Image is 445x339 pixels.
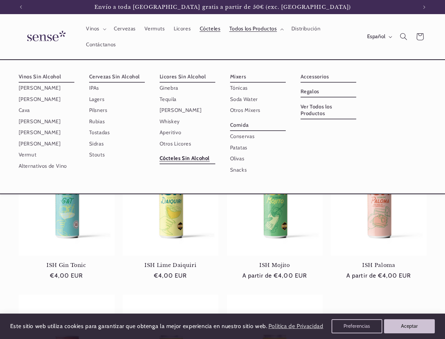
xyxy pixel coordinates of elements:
[89,138,145,149] a: Sidras
[160,138,215,149] a: Otros Licores
[19,149,74,160] a: Vermut
[301,101,356,119] a: Ver Todos los Productos
[230,153,286,164] a: Olivas
[19,83,74,94] a: [PERSON_NAME]
[195,21,225,37] a: Cócteles
[200,25,221,32] span: Cócteles
[230,131,286,142] a: Conservas
[160,116,215,127] a: Whiskey
[331,262,427,268] a: ISH Paloma
[19,138,74,149] a: [PERSON_NAME]
[230,71,286,83] a: Mixers
[160,94,215,105] a: Tequila
[89,83,145,94] a: IPAs
[229,25,277,32] span: Todos los Productos
[86,41,116,48] span: Contáctanos
[144,25,165,32] span: Vermuts
[19,160,74,171] a: Alternativos de Vino
[89,94,145,105] a: Lagers
[89,116,145,127] a: Rubias
[225,21,287,37] summary: Todos los Productos
[19,105,74,116] a: Cava
[230,119,286,131] a: Comida
[230,94,286,105] a: Soda Water
[230,142,286,153] a: Patatas
[19,127,74,138] a: [PERSON_NAME]
[160,71,215,83] a: Licores Sin Alcohol
[230,83,286,94] a: Tónicas
[19,71,74,83] a: Vinos Sin Alcohol
[287,21,325,37] a: Distribución
[301,86,356,97] a: Regalos
[291,25,321,32] span: Distribución
[94,4,351,10] span: Envío a toda [GEOGRAPHIC_DATA] gratis a partir de 50€ (exc. [GEOGRAPHIC_DATA])
[160,105,215,116] a: [PERSON_NAME]
[16,24,74,50] a: Sense
[19,26,72,47] img: Sense
[140,21,169,37] a: Vermuts
[160,127,215,138] a: Aperitivo
[86,25,99,32] span: Vinos
[230,105,286,116] a: Otros Mixers
[174,25,191,32] span: Licores
[89,71,145,83] a: Cervezas Sin Alcohol
[160,153,215,164] a: Cócteles Sin Alcohol
[89,105,145,116] a: Pilsners
[169,21,195,37] a: Licores
[19,94,74,105] a: [PERSON_NAME]
[89,127,145,138] a: Tostadas
[367,33,385,41] span: Español
[227,262,323,268] a: ISH Mojito
[332,319,382,333] button: Preferencias
[160,83,215,94] a: Ginebra
[81,37,120,52] a: Contáctanos
[81,21,109,37] summary: Vinos
[301,71,356,83] a: Accessorios
[19,116,74,127] a: [PERSON_NAME]
[384,319,435,333] button: Aceptar
[19,262,115,268] a: ISH Gin Tonic
[123,262,218,268] a: ISH Lime Daiquiri
[363,30,395,44] button: Español
[230,164,286,175] a: Snacks
[267,320,324,333] a: Política de Privacidad (opens in a new tab)
[395,29,412,45] summary: Búsqueda
[114,25,136,32] span: Cervezas
[89,149,145,160] a: Stouts
[10,323,267,329] span: Este sitio web utiliza cookies para garantizar que obtenga la mejor experiencia en nuestro sitio ...
[109,21,140,37] a: Cervezas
